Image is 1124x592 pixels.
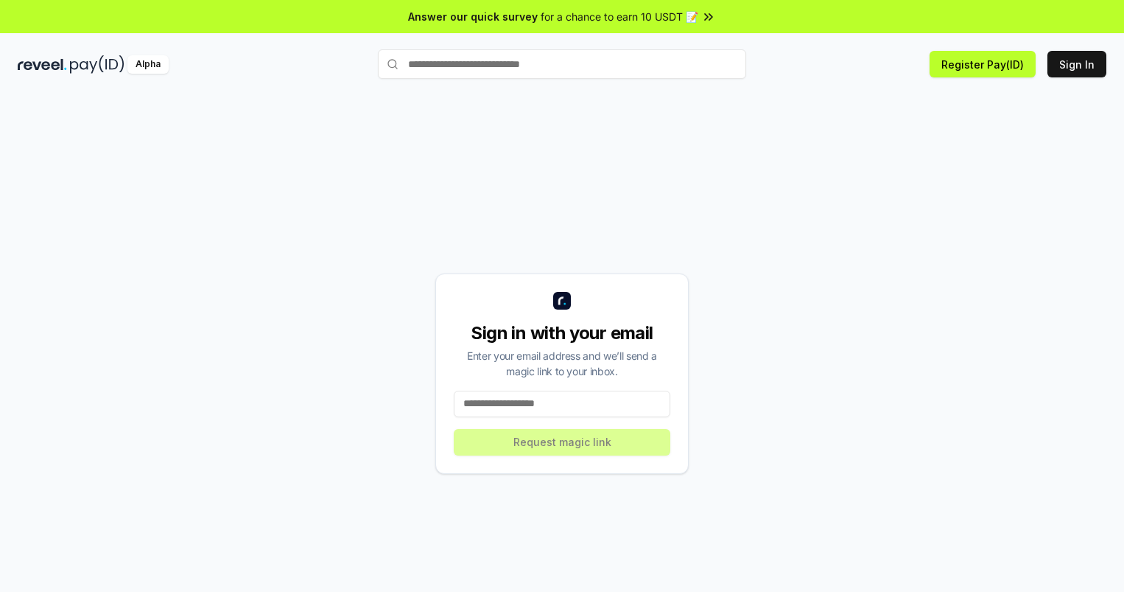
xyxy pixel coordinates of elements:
div: Alpha [127,55,169,74]
button: Register Pay(ID) [930,51,1036,77]
img: logo_small [553,292,571,310]
button: Sign In [1047,51,1106,77]
span: Answer our quick survey [408,9,538,24]
span: for a chance to earn 10 USDT 📝 [541,9,698,24]
div: Sign in with your email [454,321,670,345]
img: pay_id [70,55,124,74]
div: Enter your email address and we’ll send a magic link to your inbox. [454,348,670,379]
img: reveel_dark [18,55,67,74]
